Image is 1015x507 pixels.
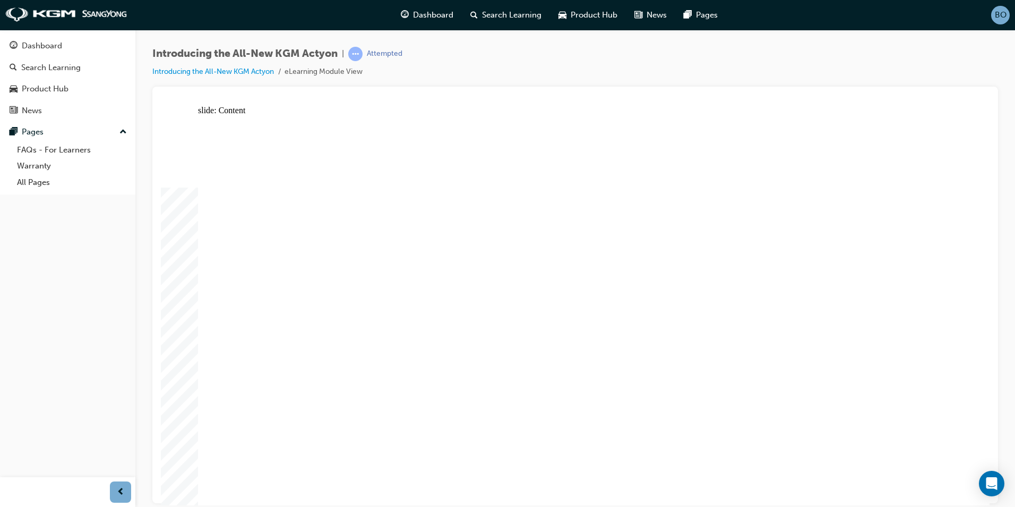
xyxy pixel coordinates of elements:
span: News [647,9,667,21]
span: Pages [696,9,718,21]
span: | [342,48,344,60]
button: Pages [4,122,131,142]
a: news-iconNews [626,4,675,26]
span: car-icon [10,84,18,94]
span: Product Hub [571,9,617,21]
button: DashboardSearch LearningProduct HubNews [4,34,131,122]
a: car-iconProduct Hub [550,4,626,26]
span: learningRecordVerb_ATTEMPT-icon [348,47,363,61]
span: pages-icon [684,9,692,22]
a: search-iconSearch Learning [462,4,550,26]
span: search-icon [10,63,17,73]
span: guage-icon [10,41,18,51]
span: up-icon [119,125,127,139]
a: Introducing the All-New KGM Actyon [152,67,274,76]
div: Open Intercom Messenger [979,471,1004,496]
span: search-icon [470,9,478,22]
span: Dashboard [413,9,453,21]
span: BO [995,9,1007,21]
span: news-icon [10,106,18,116]
a: Warranty [13,158,131,174]
button: BO [991,6,1010,24]
a: guage-iconDashboard [392,4,462,26]
a: All Pages [13,174,131,191]
div: News [22,105,42,117]
div: Product Hub [22,83,68,95]
img: kgm [5,7,127,22]
span: guage-icon [401,9,409,22]
a: Product Hub [4,79,131,99]
a: FAQs - For Learners [13,142,131,158]
a: Search Learning [4,58,131,78]
span: Search Learning [482,9,541,21]
div: Attempted [367,49,402,59]
div: Pages [22,126,44,138]
span: pages-icon [10,128,18,137]
a: Dashboard [4,36,131,56]
a: News [4,101,131,121]
div: Dashboard [22,40,62,52]
li: eLearning Module View [285,66,363,78]
div: Search Learning [21,62,81,74]
span: news-icon [634,9,642,22]
span: Introducing the All-New KGM Actyon [152,48,338,60]
span: car-icon [558,9,566,22]
span: prev-icon [117,486,125,499]
a: pages-iconPages [675,4,726,26]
